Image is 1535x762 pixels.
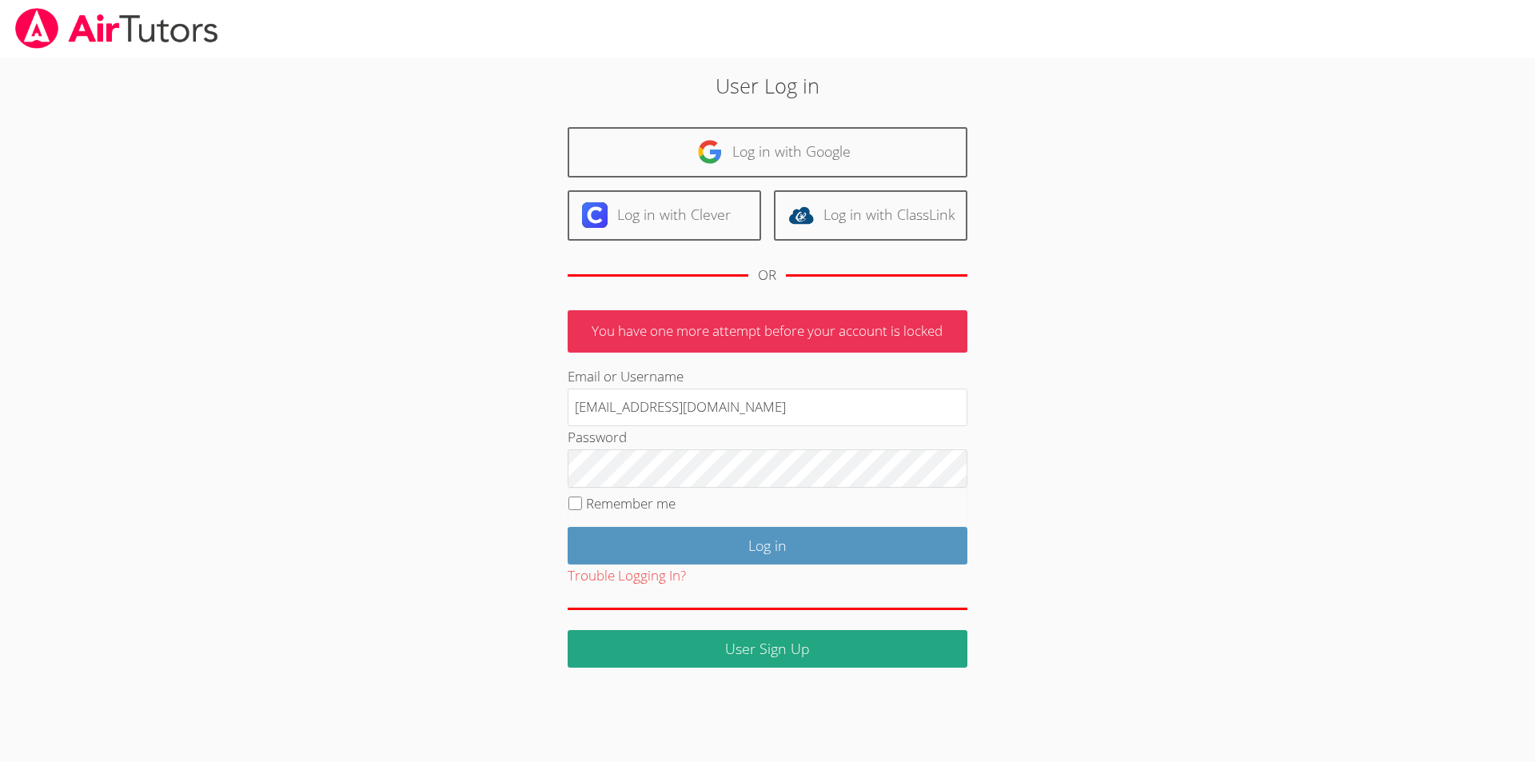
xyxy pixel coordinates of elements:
label: Password [568,428,627,446]
label: Remember me [586,494,676,513]
img: airtutors_banner-c4298cdbf04f3fff15de1276eac7730deb9818008684d7c2e4769d2f7ddbe033.png [14,8,220,49]
input: Log in [568,527,967,565]
div: OR [758,264,776,287]
p: You have one more attempt before your account is locked [568,310,967,353]
label: Email or Username [568,367,684,385]
a: Log in with Clever [568,190,761,241]
button: Trouble Logging In? [568,565,686,588]
a: Log in with Google [568,127,967,178]
img: clever-logo-6eab21bc6e7a338710f1a6ff85c0baf02591cd810cc4098c63d3a4b26e2feb20.svg [582,202,608,228]
a: Log in with ClassLink [774,190,967,241]
h2: User Log in [353,70,1182,101]
img: classlink-logo-d6bb404cc1216ec64c9a2012d9dc4662098be43eaf13dc465df04b49fa7ab582.svg [788,202,814,228]
a: User Sign Up [568,630,967,668]
img: google-logo-50288ca7cdecda66e5e0955fdab243c47b7ad437acaf1139b6f446037453330a.svg [697,139,723,165]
